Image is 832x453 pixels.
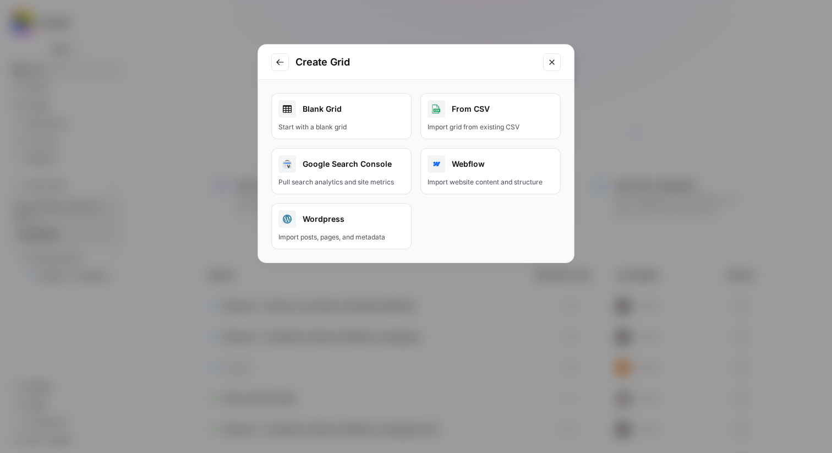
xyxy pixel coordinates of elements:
[543,53,561,71] button: Close modal
[295,54,537,70] h2: Create Grid
[278,122,404,132] div: Start with a blank grid
[271,203,412,249] button: WordpressImport posts, pages, and metadata
[428,155,554,173] div: Webflow
[278,232,404,242] div: Import posts, pages, and metadata
[271,148,412,194] button: Google Search ConsolePull search analytics and site metrics
[278,155,404,173] div: Google Search Console
[428,122,554,132] div: Import grid from existing CSV
[278,177,404,187] div: Pull search analytics and site metrics
[428,100,554,118] div: From CSV
[271,53,289,71] button: Go to previous step
[271,93,412,139] a: Blank GridStart with a blank grid
[428,177,554,187] div: Import website content and structure
[420,148,561,194] button: WebflowImport website content and structure
[278,100,404,118] div: Blank Grid
[420,93,561,139] button: From CSVImport grid from existing CSV
[278,210,404,228] div: Wordpress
